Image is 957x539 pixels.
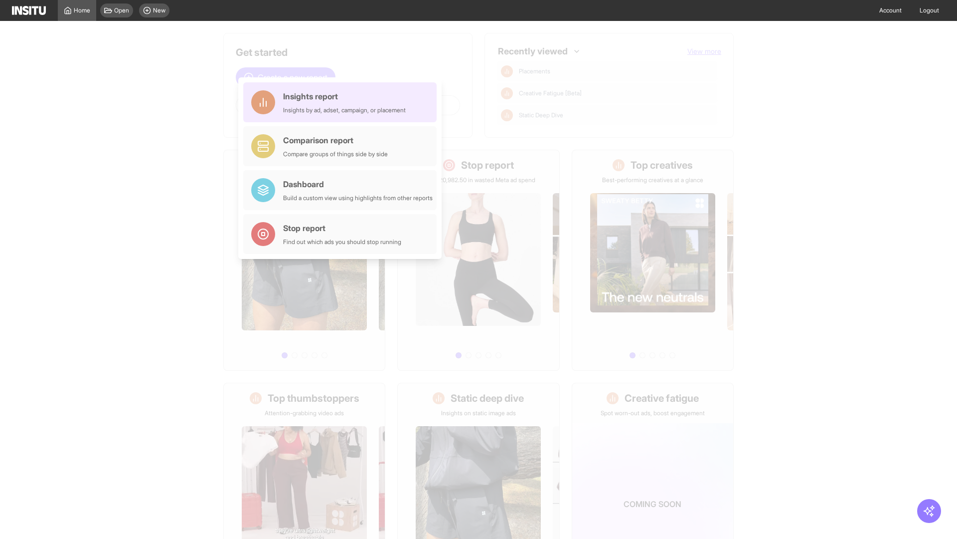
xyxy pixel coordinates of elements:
div: Stop report [283,222,401,234]
div: Insights report [283,90,406,102]
div: Comparison report [283,134,388,146]
div: Dashboard [283,178,433,190]
div: Find out which ads you should stop running [283,238,401,246]
span: New [153,6,165,14]
span: Open [114,6,129,14]
div: Insights by ad, adset, campaign, or placement [283,106,406,114]
img: Logo [12,6,46,15]
span: Home [74,6,90,14]
div: Build a custom view using highlights from other reports [283,194,433,202]
div: Compare groups of things side by side [283,150,388,158]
